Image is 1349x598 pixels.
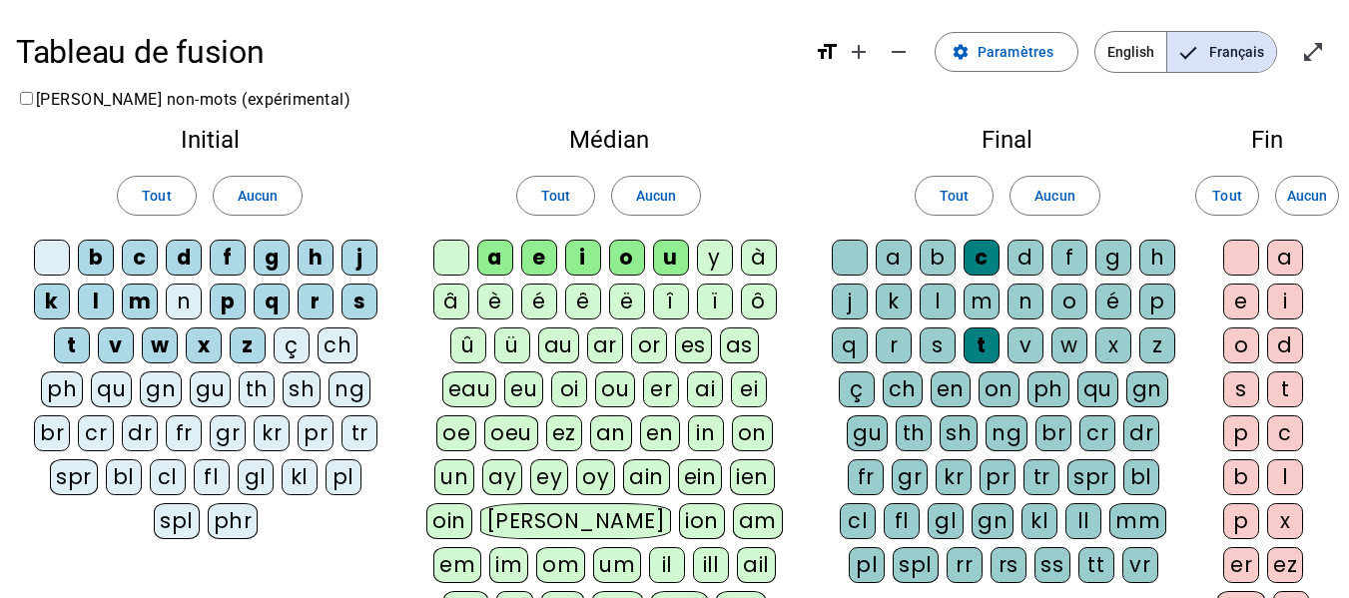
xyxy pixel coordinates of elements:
[1212,184,1241,208] span: Tout
[731,371,767,407] div: ei
[551,371,587,407] div: oi
[1123,459,1159,495] div: bl
[896,415,932,451] div: th
[928,503,964,539] div: gl
[521,240,557,276] div: e
[20,92,33,105] input: [PERSON_NAME] non-mots (expérimental)
[1267,284,1303,319] div: i
[1267,371,1303,407] div: t
[741,240,777,276] div: à
[516,176,595,216] button: Tout
[1267,415,1303,451] div: c
[1139,327,1175,363] div: z
[609,240,645,276] div: o
[150,459,186,495] div: cl
[536,547,585,583] div: om
[732,415,773,451] div: on
[832,327,868,363] div: q
[1217,128,1317,152] h2: Fin
[675,327,712,363] div: es
[210,284,246,319] div: p
[213,176,303,216] button: Aucun
[964,284,1000,319] div: m
[679,503,725,539] div: ion
[54,327,90,363] div: t
[893,547,939,583] div: spl
[298,415,334,451] div: pr
[16,90,350,109] label: [PERSON_NAME] non-mots (expérimental)
[1034,184,1074,208] span: Aucun
[1139,240,1175,276] div: h
[91,371,132,407] div: qu
[1223,415,1259,451] div: p
[1095,240,1131,276] div: g
[653,284,689,319] div: î
[609,284,645,319] div: ë
[166,284,202,319] div: n
[1123,415,1159,451] div: dr
[482,459,522,495] div: ay
[298,240,334,276] div: h
[318,327,357,363] div: ch
[631,327,667,363] div: or
[1065,503,1101,539] div: ll
[847,415,888,451] div: gu
[254,240,290,276] div: g
[208,503,259,539] div: phr
[991,547,1026,583] div: rs
[876,327,912,363] div: r
[920,284,956,319] div: l
[326,459,361,495] div: pl
[530,459,568,495] div: ey
[940,184,969,208] span: Tout
[1267,459,1303,495] div: l
[1010,176,1099,216] button: Aucun
[122,240,158,276] div: c
[936,459,972,495] div: kr
[1139,284,1175,319] div: p
[733,503,783,539] div: am
[477,284,513,319] div: è
[1035,415,1071,451] div: br
[1275,176,1339,216] button: Aucun
[450,327,486,363] div: û
[576,459,615,495] div: oy
[1223,327,1259,363] div: o
[1094,31,1277,73] mat-button-toggle-group: Language selection
[1267,327,1303,363] div: d
[1287,184,1327,208] span: Aucun
[166,240,202,276] div: d
[737,547,776,583] div: ail
[50,459,98,495] div: spr
[847,40,871,64] mat-icon: add
[98,327,134,363] div: v
[1077,371,1118,407] div: qu
[1223,284,1259,319] div: e
[678,459,723,495] div: ein
[730,459,775,495] div: ien
[590,415,632,451] div: an
[979,371,1019,407] div: on
[972,503,1013,539] div: gn
[876,240,912,276] div: a
[884,503,920,539] div: fl
[1267,240,1303,276] div: a
[653,240,689,276] div: u
[546,415,582,451] div: ez
[1223,503,1259,539] div: p
[329,371,370,407] div: ng
[1034,547,1070,583] div: ss
[190,371,231,407] div: gu
[623,459,670,495] div: ain
[883,371,923,407] div: ch
[442,371,497,407] div: eau
[140,371,182,407] div: gn
[1223,547,1259,583] div: er
[611,176,701,216] button: Aucun
[34,284,70,319] div: k
[106,459,142,495] div: bl
[238,184,278,208] span: Aucun
[154,503,200,539] div: spl
[649,547,685,583] div: il
[426,503,472,539] div: oin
